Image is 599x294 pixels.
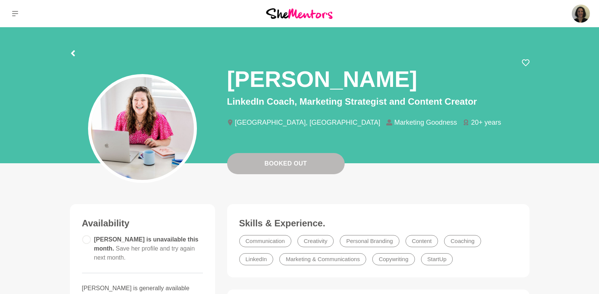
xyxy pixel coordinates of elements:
span: [PERSON_NAME] is unavailable this month. [94,236,199,261]
img: She Mentors Logo [266,8,333,19]
h3: Availability [82,218,203,229]
p: LinkedIn Coach, Marketing Strategist and Content Creator [227,95,529,108]
li: 20+ years [463,119,507,126]
span: Save her profile and try again next month. [94,245,195,261]
li: Marketing Goodness [386,119,463,126]
h1: [PERSON_NAME] [227,65,417,93]
img: Laila Punj [572,5,590,23]
h3: Skills & Experience. [239,218,517,229]
li: [GEOGRAPHIC_DATA], [GEOGRAPHIC_DATA] [227,119,387,126]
